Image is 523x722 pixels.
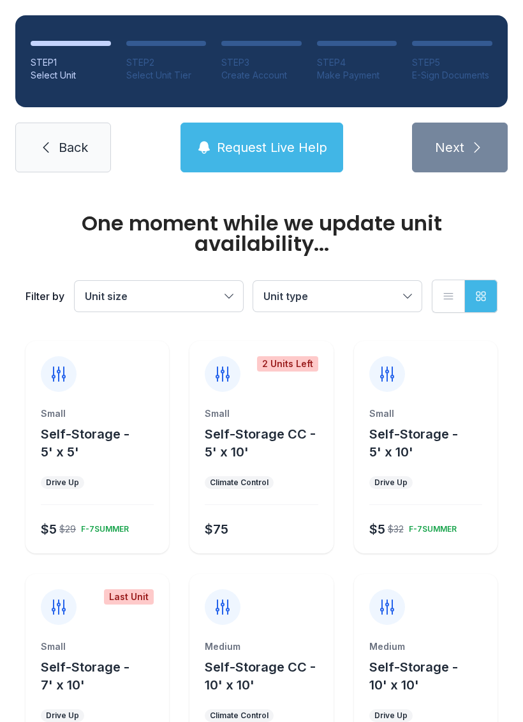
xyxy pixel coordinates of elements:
span: Self-Storage CC - 10' x 10' [205,659,316,693]
div: Drive Up [374,711,408,721]
span: Unit type [263,290,308,303]
div: Medium [205,640,318,653]
div: Filter by [26,289,64,304]
div: Drive Up [374,478,408,488]
span: Self-Storage - 5' x 5' [41,426,129,460]
span: Back [59,139,88,156]
div: E-Sign Documents [412,69,492,82]
button: Self-Storage CC - 10' x 10' [205,658,328,694]
span: Request Live Help [217,139,327,156]
div: 2 Units Left [257,356,318,372]
div: F-7SUMMER [404,519,457,534]
div: $29 [59,523,76,536]
span: Self-Storage - 7' x 10' [41,659,129,693]
button: Self-Storage - 5' x 10' [369,425,492,461]
span: Self-Storage CC - 5' x 10' [205,426,316,460]
div: STEP 5 [412,56,492,69]
button: Unit type [253,281,422,312]
button: Self-Storage CC - 5' x 10' [205,425,328,461]
div: One moment while we update unit availability... [26,213,497,254]
div: Last Unit [104,589,154,605]
div: Make Payment [317,69,397,82]
div: STEP 3 [221,56,302,69]
div: Drive Up [46,711,79,721]
button: Self-Storage - 5' x 5' [41,425,164,461]
div: Medium [369,640,482,653]
div: Select Unit [31,69,111,82]
div: $32 [388,523,404,536]
div: STEP 1 [31,56,111,69]
span: Self-Storage - 5' x 10' [369,426,458,460]
span: Unit size [85,290,128,303]
button: Self-Storage - 7' x 10' [41,658,164,694]
div: STEP 2 [126,56,207,69]
div: Small [41,640,154,653]
div: $5 [41,520,57,538]
button: Self-Storage - 10' x 10' [369,658,492,694]
div: Select Unit Tier [126,69,207,82]
div: Small [205,407,318,420]
div: Climate Control [210,711,269,721]
span: Next [435,139,464,156]
div: Create Account [221,69,302,82]
div: STEP 4 [317,56,397,69]
div: Small [41,407,154,420]
button: Unit size [75,281,243,312]
div: Drive Up [46,478,79,488]
div: Climate Control [210,478,269,488]
div: $75 [205,520,228,538]
div: Small [369,407,482,420]
div: F-7SUMMER [76,519,129,534]
div: $5 [369,520,385,538]
span: Self-Storage - 10' x 10' [369,659,458,693]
